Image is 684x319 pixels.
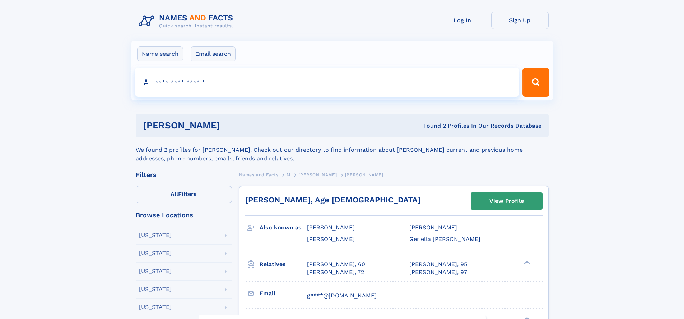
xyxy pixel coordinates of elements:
[434,12,491,29] a: Log In
[307,260,365,268] a: [PERSON_NAME], 60
[260,287,307,300] h3: Email
[322,122,541,130] div: Found 2 Profiles In Our Records Database
[139,304,172,310] div: [US_STATE]
[136,212,232,218] div: Browse Locations
[139,250,172,256] div: [US_STATE]
[136,172,232,178] div: Filters
[135,68,520,97] input: search input
[136,186,232,203] label: Filters
[409,224,457,231] span: [PERSON_NAME]
[522,260,531,265] div: ❯
[409,268,467,276] a: [PERSON_NAME], 97
[298,170,337,179] a: [PERSON_NAME]
[260,222,307,234] h3: Also known as
[298,172,337,177] span: [PERSON_NAME]
[491,12,549,29] a: Sign Up
[171,191,178,197] span: All
[489,193,524,209] div: View Profile
[307,268,364,276] a: [PERSON_NAME], 72
[139,268,172,274] div: [US_STATE]
[143,121,322,130] h1: [PERSON_NAME]
[245,195,420,204] a: [PERSON_NAME], Age [DEMOGRAPHIC_DATA]
[409,236,480,242] span: Geriella [PERSON_NAME]
[139,286,172,292] div: [US_STATE]
[139,232,172,238] div: [US_STATE]
[239,170,279,179] a: Names and Facts
[409,260,467,268] a: [PERSON_NAME], 95
[260,258,307,270] h3: Relatives
[191,46,236,61] label: Email search
[137,46,183,61] label: Name search
[522,68,549,97] button: Search Button
[471,192,542,210] a: View Profile
[136,137,549,163] div: We found 2 profiles for [PERSON_NAME]. Check out our directory to find information about [PERSON_...
[307,236,355,242] span: [PERSON_NAME]
[287,170,290,179] a: M
[136,12,239,31] img: Logo Names and Facts
[345,172,383,177] span: [PERSON_NAME]
[287,172,290,177] span: M
[307,224,355,231] span: [PERSON_NAME]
